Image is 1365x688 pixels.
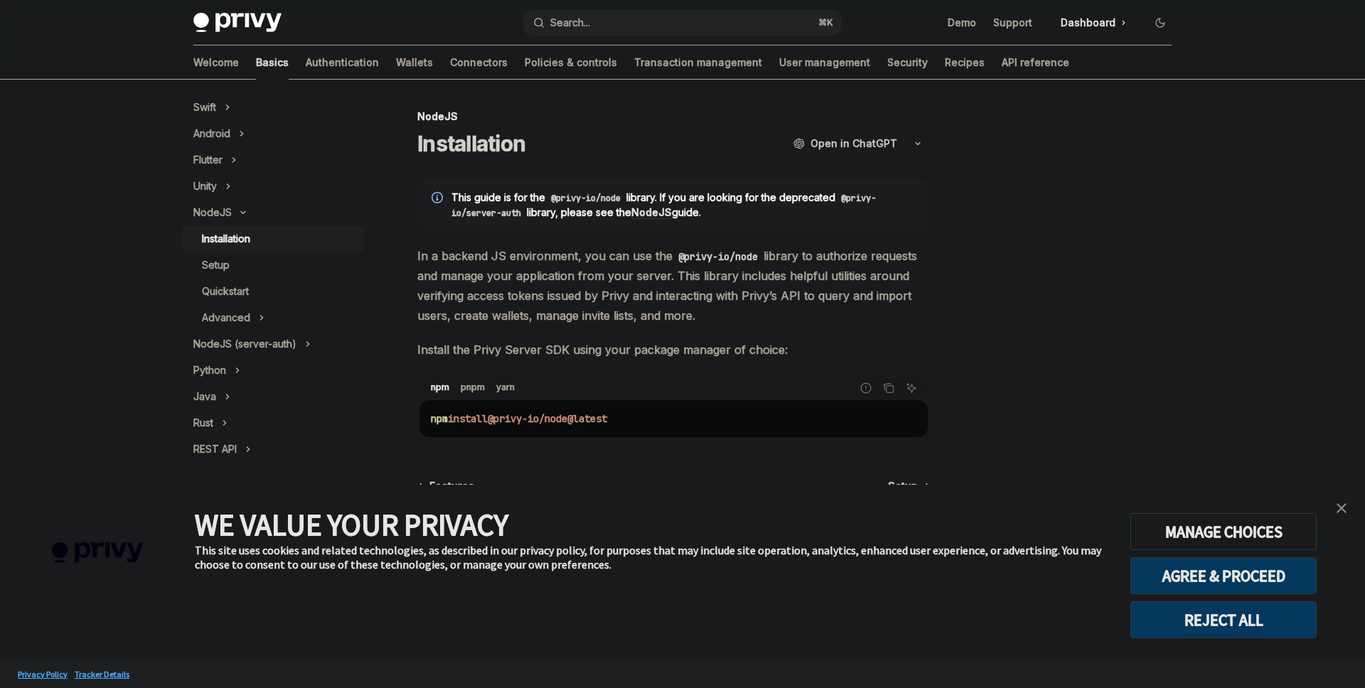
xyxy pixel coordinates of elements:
a: Authentication [306,45,379,80]
img: company logo [21,522,173,584]
div: Quickstart [202,283,249,300]
a: Policies & controls [525,45,617,80]
a: Setup [182,252,364,278]
div: Unity [193,178,217,195]
a: Installation [182,226,364,252]
div: Flutter [193,151,223,168]
div: pnpm [456,379,489,396]
button: Toggle Android section [182,121,364,146]
a: Recipes [945,45,985,80]
div: Android [193,125,230,142]
button: Report incorrect code [857,379,875,397]
button: Toggle dark mode [1149,11,1172,34]
button: Toggle Java section [182,384,364,409]
button: Toggle Python section [182,358,364,383]
a: API reference [1002,45,1069,80]
a: Tracker Details [71,662,133,687]
a: close banner [1327,494,1356,522]
button: MANAGE CHOICES [1130,513,1317,550]
div: NodeJS [193,204,232,221]
a: Support [993,16,1032,30]
div: Python [193,362,226,379]
a: Connectors [450,45,508,80]
code: @privy-io/server-auth [451,191,876,220]
button: Toggle Unity section [182,173,364,199]
span: WE VALUE YOUR PRIVACY [195,506,508,543]
div: This site uses cookies and related technologies, as described in our privacy policy, for purposes... [195,543,1109,571]
svg: Info [432,192,446,206]
button: Open search [523,10,842,36]
div: Java [193,388,216,405]
code: @privy-io/node [673,249,764,264]
button: Toggle NodeJS (server-auth) section [182,331,364,357]
a: Basics [256,45,289,80]
a: Dashboard [1049,11,1137,34]
span: This guide is for the library. If you are looking for the deprecated library, please see the guide. [451,190,916,220]
button: Toggle Flutter section [182,147,364,173]
button: AGREE & PROCEED [1130,557,1317,594]
a: NodeJS [631,206,672,219]
div: NodeJS [417,109,930,124]
div: NodeJS (server-auth) [193,335,296,353]
span: ⌘ K [818,17,833,28]
div: Rust [193,414,213,431]
div: yarn [492,379,519,396]
img: dark logo [193,13,282,33]
button: Open in ChatGPT [784,131,906,156]
button: REJECT ALL [1130,601,1317,638]
span: install [448,412,488,425]
span: @privy-io/node@latest [488,412,607,425]
button: Toggle Advanced section [182,305,364,330]
a: Quickstart [182,279,364,304]
span: Dashboard [1061,16,1115,30]
span: Features [429,479,474,493]
a: Demo [948,16,976,30]
a: Transaction management [634,45,762,80]
span: Setup [888,479,918,493]
a: Security [887,45,928,80]
span: In a backend JS environment, you can use the library to authorize requests and manage your applic... [417,246,930,326]
div: REST API [193,441,237,458]
h1: Installation [417,131,525,156]
a: Features [419,479,474,493]
a: Privacy Policy [14,662,71,687]
span: npm [431,412,448,425]
div: Swift [193,99,216,116]
div: npm [427,379,454,396]
button: Ask AI [902,379,921,397]
a: Wallets [396,45,433,80]
button: Copy the contents from the code block [879,379,898,397]
img: close banner [1337,503,1347,513]
span: Open in ChatGPT [810,136,897,151]
code: @privy-io/node [545,191,626,205]
button: Toggle Rust section [182,410,364,436]
a: Setup [888,479,928,493]
div: Search... [550,14,590,31]
button: Toggle NodeJS section [182,200,364,225]
button: Toggle Swift section [182,95,364,120]
div: Advanced [202,309,250,326]
div: Installation [202,230,250,247]
span: Install the Privy Server SDK using your package manager of choice: [417,340,930,360]
a: User management [779,45,870,80]
button: Toggle REST API section [182,436,364,462]
div: Setup [202,257,230,274]
a: Welcome [193,45,239,80]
